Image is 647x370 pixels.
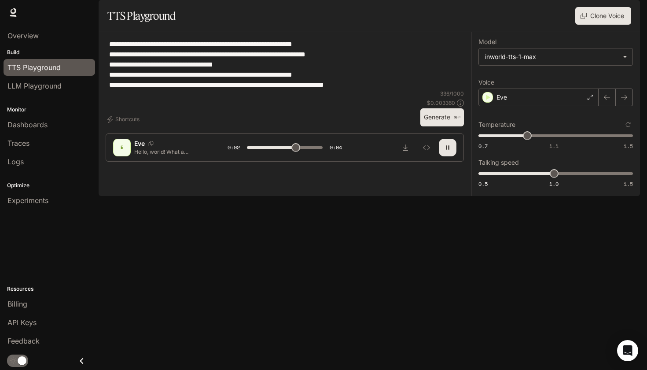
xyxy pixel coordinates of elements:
p: Voice [478,79,494,85]
button: Reset to default [623,120,633,129]
p: Temperature [478,122,515,128]
span: 1.1 [549,142,559,150]
p: ⌘⏎ [454,115,460,120]
button: Clone Voice [575,7,631,25]
h1: TTS Playground [107,7,176,25]
span: 0.7 [478,142,488,150]
p: 336 / 1000 [440,90,464,97]
button: Download audio [397,139,414,156]
span: 0.5 [478,180,488,188]
button: Inspect [418,139,435,156]
p: Hello, world! What a wonderful day to be a text-to-speech model! [134,148,206,155]
span: 1.0 [549,180,559,188]
button: Shortcuts [106,112,143,126]
div: inworld-tts-1-max [479,48,632,65]
p: Eve [496,93,507,102]
button: Generate⌘⏎ [420,108,464,126]
p: Model [478,39,496,45]
span: 0:02 [228,143,240,152]
p: Eve [134,139,145,148]
div: E [115,141,129,155]
p: Talking speed [478,159,519,166]
div: Open Intercom Messenger [617,340,638,361]
p: $ 0.003360 [427,99,455,107]
span: 1.5 [624,142,633,150]
span: 0:04 [330,143,342,152]
div: inworld-tts-1-max [485,52,618,61]
button: Copy Voice ID [145,141,157,146]
span: 1.5 [624,180,633,188]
